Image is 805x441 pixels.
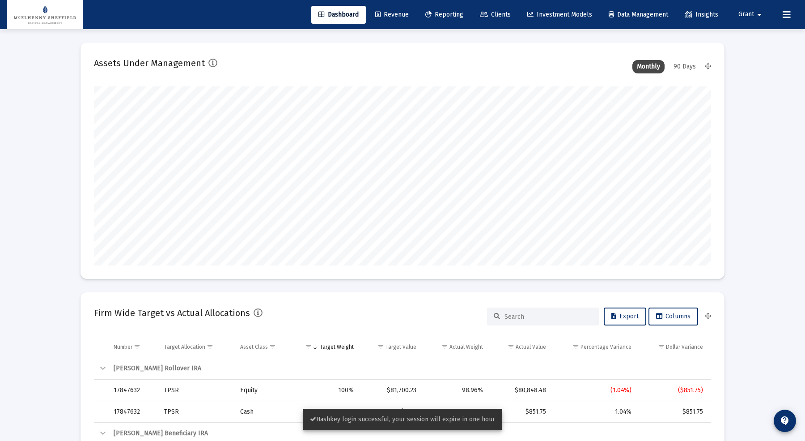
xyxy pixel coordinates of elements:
mat-icon: contact_support [780,415,790,426]
span: Show filter options for column 'Asset Class' [269,343,276,350]
td: Column Asset Class [234,336,293,358]
td: Cash [234,401,293,423]
span: Reporting [425,11,463,18]
a: Revenue [368,6,416,24]
a: Dashboard [311,6,366,24]
div: (1.04%) [559,386,632,395]
span: Show filter options for column 'Actual Weight' [441,343,448,350]
a: Investment Models [520,6,599,24]
span: Clients [480,11,511,18]
span: Grant [738,11,754,18]
div: ($851.75) [644,386,703,395]
span: Show filter options for column 'Number' [134,343,140,350]
span: Investment Models [527,11,592,18]
div: $81,700.23 [366,386,416,395]
button: Grant [728,5,775,23]
td: Column Actual Value [489,336,552,358]
img: Dashboard [14,6,76,24]
span: Columns [656,313,691,320]
button: Export [604,308,646,325]
div: Target Allocation [164,343,205,351]
td: TPSR [158,401,234,423]
span: Show filter options for column 'Dollar Variance' [658,343,665,350]
span: Dashboard [318,11,359,18]
div: 1.04% [559,407,632,416]
div: 100% [299,386,353,395]
a: Clients [473,6,518,24]
h2: Firm Wide Target vs Actual Allocations [94,306,250,320]
td: Column Percentage Variance [552,336,638,358]
span: Revenue [375,11,409,18]
td: Equity [234,380,293,401]
h2: Assets Under Management [94,56,205,70]
a: Data Management [602,6,675,24]
div: 98.96% [429,386,483,395]
div: $851.75 [496,407,546,416]
div: Dollar Variance [666,343,703,351]
span: Show filter options for column 'Target Allocation' [207,343,213,350]
input: Search [504,313,592,321]
div: Number [114,343,132,351]
td: 17847632 [107,380,158,401]
span: Export [611,313,639,320]
mat-icon: arrow_drop_down [754,6,765,24]
a: Reporting [418,6,470,24]
span: Show filter options for column 'Actual Value' [508,343,514,350]
td: Column Actual Weight [423,336,490,358]
div: Asset Class [240,343,268,351]
span: Show filter options for column 'Target Weight' [305,343,312,350]
td: Column Target Weight [293,336,360,358]
div: Actual Weight [449,343,483,351]
div: Percentage Variance [580,343,631,351]
div: $851.75 [644,407,703,416]
div: Target Weight [320,343,354,351]
td: TPSR [158,380,234,401]
span: Show filter options for column 'Percentage Variance' [572,343,579,350]
button: Columns [648,308,698,325]
span: Data Management [609,11,668,18]
td: Column Dollar Variance [638,336,711,358]
span: Insights [685,11,718,18]
td: 17847632 [107,401,158,423]
td: Column Number [107,336,158,358]
div: [PERSON_NAME] Rollover IRA [114,364,703,373]
div: Actual Value [516,343,546,351]
div: [PERSON_NAME] Beneficiary IRA [114,429,703,438]
div: Monthly [632,60,665,73]
div: Target Value [386,343,416,351]
td: Column Target Allocation [158,336,234,358]
a: Insights [678,6,725,24]
div: $80,848.48 [496,386,546,395]
td: Column Target Value [360,336,423,358]
span: Hashkey login successful, your session will expire in one hour [310,415,495,423]
span: Show filter options for column 'Target Value' [377,343,384,350]
div: 90 Days [669,60,700,73]
td: Collapse [94,358,107,380]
